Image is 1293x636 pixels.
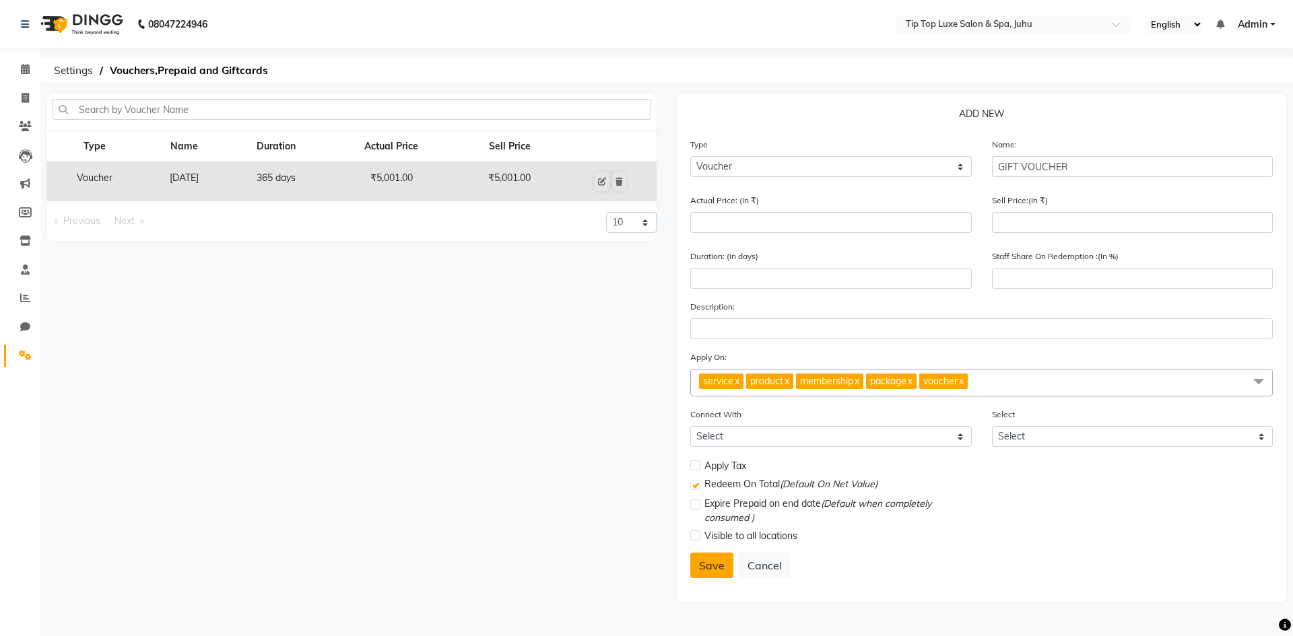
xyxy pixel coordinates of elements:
[739,553,791,578] button: Cancel
[906,375,913,387] a: x
[733,375,739,387] a: x
[690,301,735,313] label: Description:
[923,375,958,387] span: voucher
[992,250,1119,262] label: Staff Share On Redemption :(In %)
[327,162,456,201] td: ₹5,001.00
[63,215,100,227] span: Previous
[143,162,226,201] td: [DATE]
[780,478,877,490] span: (Default On Net Value)
[690,250,758,262] label: Duration: (in days)
[704,529,797,543] span: Visible to all locations
[800,375,853,387] span: membership
[690,409,741,421] label: Connect With
[750,375,783,387] span: product
[47,212,342,230] nav: Pagination
[34,5,127,43] img: logo
[114,215,135,227] span: Next
[143,131,226,163] th: Name
[148,5,207,43] b: 08047224946
[992,139,1017,151] label: Name:
[226,162,327,201] td: 365 days
[992,409,1015,421] label: Select
[456,131,564,163] th: Sell Price
[690,107,1273,127] p: ADD NEW
[53,99,651,120] input: Search by Voucher Name
[226,131,327,163] th: Duration
[690,553,733,578] button: Save
[690,139,708,151] label: Type
[704,477,877,494] span: Redeem On Total
[703,375,733,387] span: service
[327,131,456,163] th: Actual Price
[704,459,746,473] span: Apply Tax
[958,375,964,387] a: x
[47,59,100,83] span: Settings
[853,375,859,387] a: x
[870,375,906,387] span: package
[783,375,789,387] a: x
[47,131,143,163] th: Type
[456,162,564,201] td: ₹5,001.00
[690,351,727,363] label: Apply On:
[992,195,1048,207] label: Sell Price:(In ₹)
[690,195,759,207] label: Actual Price: (In ₹)
[47,162,143,201] td: Voucher
[704,497,972,525] span: Expire Prepaid on end date
[1238,17,1267,32] span: Admin
[103,59,275,83] span: Vouchers,Prepaid and Giftcards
